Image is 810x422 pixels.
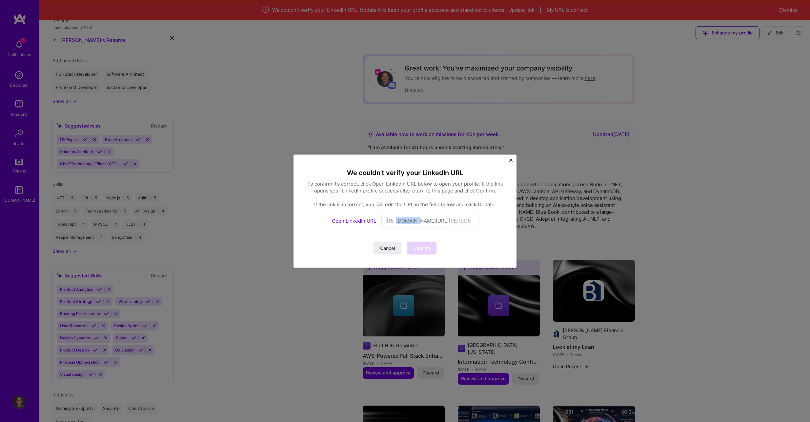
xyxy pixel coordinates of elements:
[380,245,395,251] span: Cancel
[332,217,376,224] a: Open LinkedIn URL
[449,216,474,225] input: username
[307,168,503,177] div: We couldn't verify your LinkedIn URL
[307,180,503,208] div: To confirm it’s correct, click Open LinkedIn URL below to open your profile. If the link opens yo...
[509,158,513,165] button: Close
[386,217,394,225] img: LinkedIn
[374,241,401,254] button: Cancel
[396,217,449,224] span: [DOMAIN_NAME][URL]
